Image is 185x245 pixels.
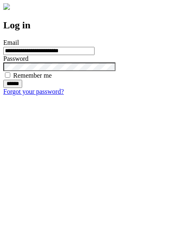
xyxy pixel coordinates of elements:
[3,39,19,46] label: Email
[3,55,28,62] label: Password
[3,20,182,31] h2: Log in
[3,3,10,10] img: logo-4e3dc11c47720685a147b03b5a06dd966a58ff35d612b21f08c02c0306f2b779.png
[3,88,64,95] a: Forgot your password?
[13,72,52,79] label: Remember me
